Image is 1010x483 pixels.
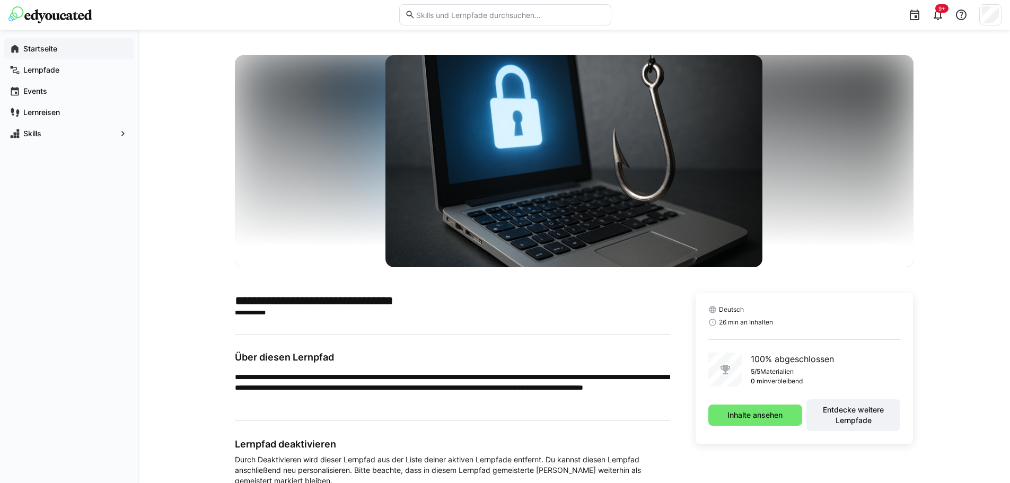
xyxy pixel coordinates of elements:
p: 5/5 [751,367,760,376]
span: Inhalte ansehen [726,410,784,420]
input: Skills und Lernpfade durchsuchen… [415,10,605,20]
p: 100% abgeschlossen [751,353,834,365]
span: 9+ [938,5,945,12]
p: 0 min [751,377,768,385]
p: verbleibend [768,377,803,385]
h3: Lernpfad deaktivieren [235,438,670,450]
span: Deutsch [719,305,744,314]
p: Materialien [760,367,794,376]
h3: Über diesen Lernpfad [235,352,670,363]
button: Entdecke weitere Lernpfade [806,399,900,431]
span: Entdecke weitere Lernpfade [812,405,895,426]
span: 26 min an Inhalten [719,318,773,327]
button: Inhalte ansehen [708,405,802,426]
